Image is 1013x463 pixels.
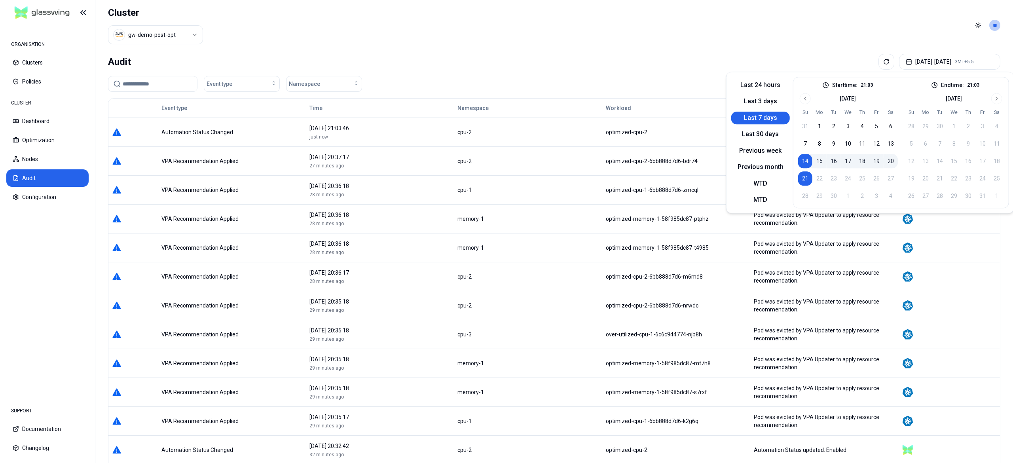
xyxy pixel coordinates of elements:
div: VPA Recommendation Applied [161,359,302,367]
div: [DATE] 20:32:42 [309,442,450,450]
button: 19 [869,154,884,168]
th: Friday [975,109,990,116]
div: optimized-cpu-2 [606,446,747,454]
button: MTD [731,194,790,207]
p: 21:03 [861,82,873,88]
button: 15 [812,154,827,168]
button: Documentation [6,420,89,438]
button: 14 [798,154,812,168]
div: over-utilized-cpu-1-6c6c944774-njb8h [606,330,747,338]
h1: Cluster [108,6,203,19]
img: kubernetes [902,328,914,340]
div: optimized-cpu-2 [606,128,747,136]
div: [DATE] 20:37:17 [309,153,450,161]
div: [DATE] [840,95,856,102]
button: 5 [869,119,884,133]
th: Thursday [961,109,975,116]
div: [DATE] 20:35:18 [309,326,450,334]
img: info [112,214,121,224]
div: cpu-2 [457,273,598,281]
button: Go to next month [991,93,1002,104]
img: info [112,243,121,252]
button: Last 3 days [731,95,790,108]
button: Time [309,100,322,116]
button: 2 [827,119,841,133]
button: 13 [884,137,898,151]
img: kubernetes [902,386,914,398]
div: Automation Status Changed [161,446,302,454]
span: 28 minutes ago [309,221,344,226]
div: optimized-cpu-1-6bb888d7d6-k2g6q [606,417,747,425]
div: memory-1 [457,388,598,396]
button: Event type [161,100,187,116]
div: SUPPORT [6,403,89,419]
button: 6 [884,119,898,133]
button: Namespace [457,100,489,116]
label: Start time: [832,82,857,88]
button: 16 [827,154,841,168]
div: Pod was evicted by VPA Updater to apply resource recommendation. [754,413,895,429]
div: [DATE] 20:36:18 [309,182,450,190]
div: VPA Recommendation Applied [161,388,302,396]
div: memory-1 [457,215,598,223]
button: 31 [798,119,812,133]
span: just now [309,134,328,140]
div: VPA Recommendation Applied [161,302,302,309]
label: End time: [941,82,964,88]
button: Configuration [6,188,89,206]
div: VPA Recommendation Applied [161,244,302,252]
img: info [112,445,121,455]
div: VPA Recommendation Applied [161,330,302,338]
div: Pod was evicted by VPA Updater to apply resource recommendation. [754,240,895,256]
button: Previous week [731,144,790,157]
div: optimized-memory-1-58f985dc87-ptphz [606,215,747,223]
th: Sunday [904,109,918,116]
span: 28 minutes ago [309,279,344,284]
div: optimized-memory-1-58f985dc87-s7rxf [606,388,747,396]
div: [DATE] [946,95,962,102]
div: optimized-cpu-1-6bb888d7d6-zmcql [606,186,747,194]
button: Namespace [286,76,362,92]
th: Thursday [855,109,869,116]
button: Clusters [6,54,89,71]
div: cpu-1 [457,417,598,425]
div: memory-1 [457,359,598,367]
div: Audit [108,54,131,70]
div: CLUSTER [6,95,89,111]
img: info [112,185,121,195]
div: [DATE] 20:36:18 [309,240,450,248]
div: cpu-2 [457,446,598,454]
button: 12 [869,137,884,151]
button: 9 [827,137,841,151]
span: 29 minutes ago [309,365,344,371]
div: Automation Status updated: Enabled [754,446,895,454]
button: 18 [855,154,869,168]
div: Pod was evicted by VPA Updater to apply resource recommendation. [754,211,895,227]
div: gw-demo-post-opt [128,31,176,39]
div: [DATE] 20:35:18 [309,298,450,306]
th: Monday [812,109,827,116]
div: memory-1 [457,244,598,252]
img: kubernetes [902,213,914,225]
div: [DATE] 20:35:17 [309,413,450,421]
div: cpu-1 [457,186,598,194]
th: Tuesday [933,109,947,116]
div: VPA Recommendation Applied [161,157,302,165]
button: 4 [855,119,869,133]
div: [DATE] 20:35:18 [309,384,450,392]
div: optimized-memory-1-58f985dc87-mt7n8 [606,359,747,367]
span: 28 minutes ago [309,192,344,197]
button: Last 30 days [731,128,790,141]
button: 3 [841,119,855,133]
img: info [112,272,121,281]
span: Namespace [289,80,320,88]
button: [DATE]-[DATE]GMT+5.5 [899,54,1000,70]
button: Optimization [6,131,89,149]
div: Pod was evicted by VPA Updater to apply resource recommendation. [754,298,895,313]
div: cpu-2 [457,128,598,136]
div: [DATE] 21:03:46 [309,124,450,132]
div: Pod was evicted by VPA Updater to apply resource recommendation. [754,384,895,400]
span: 29 minutes ago [309,307,344,313]
button: 1 [812,119,827,133]
div: VPA Recommendation Applied [161,215,302,223]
